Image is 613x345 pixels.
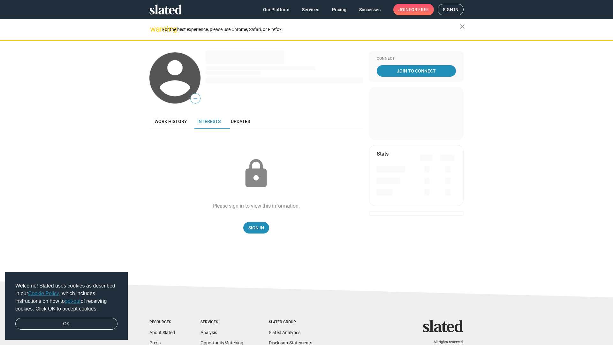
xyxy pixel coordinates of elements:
div: Resources [149,320,175,325]
span: Successes [359,4,381,15]
div: Please sign in to view this information. [213,203,300,209]
a: Join To Connect [377,65,456,77]
span: Work history [155,119,187,124]
span: Pricing [332,4,346,15]
a: Slated Analytics [269,330,300,335]
div: cookieconsent [5,272,128,340]
a: Successes [354,4,386,15]
div: Slated Group [269,320,312,325]
a: Services [297,4,324,15]
a: Our Platform [258,4,294,15]
mat-icon: close [458,23,466,30]
a: Work history [149,114,192,129]
span: — [191,95,200,103]
a: Sign in [438,4,464,15]
span: Services [302,4,319,15]
span: Updates [231,119,250,124]
span: Join To Connect [378,65,455,77]
span: for free [409,4,429,15]
mat-icon: warning [150,25,158,33]
mat-icon: lock [240,158,272,190]
span: Join [398,4,429,15]
a: Cookie Policy [28,291,59,296]
span: Sign in [443,4,458,15]
div: Connect [377,56,456,61]
a: Sign In [243,222,269,234]
div: For the best experience, please use Chrome, Safari, or Firefox. [162,25,460,34]
span: Welcome! Slated uses cookies as described in our , which includes instructions on how to of recei... [15,282,117,313]
a: About Slated [149,330,175,335]
a: dismiss cookie message [15,318,117,330]
a: Joinfor free [393,4,434,15]
div: Services [201,320,243,325]
a: Analysis [201,330,217,335]
a: opt-out [65,298,81,304]
mat-card-title: Stats [377,150,389,157]
a: Pricing [327,4,352,15]
span: Sign In [248,222,264,234]
a: Interests [192,114,226,129]
span: Interests [197,119,221,124]
a: Updates [226,114,255,129]
span: Our Platform [263,4,289,15]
